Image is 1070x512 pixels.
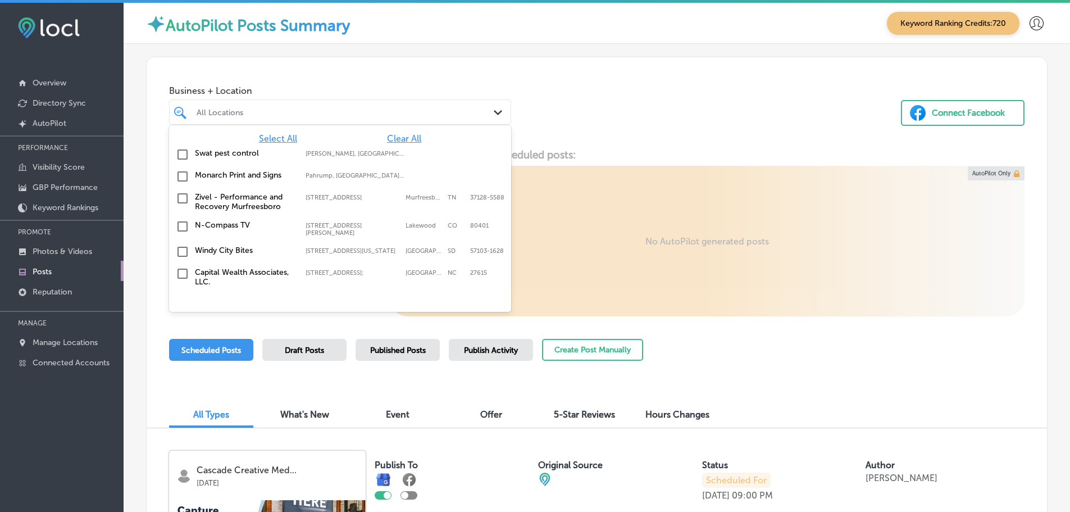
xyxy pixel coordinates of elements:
[197,465,358,475] p: Cascade Creative Med...
[177,469,191,483] img: logo
[480,409,502,420] span: Offer
[33,358,110,368] p: Connected Accounts
[448,222,465,237] label: CO
[195,170,294,180] label: Monarch Print and Signs
[386,409,409,420] span: Event
[18,17,80,38] img: fda3e92497d09a02dc62c9cd864e3231.png
[280,409,329,420] span: What's New
[306,172,405,179] label: Pahrump, NV, USA | Whitney, NV, USA | Mesquite, NV, USA | Paradise, NV, USA | Henderson, NV, USA ...
[166,16,350,35] label: AutoPilot Posts Summary
[448,247,465,255] label: SD
[306,150,405,157] label: Gilliam, LA, USA | Hosston, LA, USA | Eastwood, LA, USA | Blanchard, LA, USA | Shreveport, LA, US...
[306,247,400,255] label: 114 N Indiana Ave
[702,490,730,501] p: [DATE]
[645,409,709,420] span: Hours Changes
[702,473,771,488] p: Scheduled For
[195,192,294,211] label: Zivel - Performance and Recovery Murfreesboro
[197,107,495,117] div: All Locations
[702,460,728,470] label: Status
[259,133,297,144] span: Select All
[470,194,504,201] label: 37128-5588
[542,339,643,361] button: Create Post Manually
[33,203,98,212] p: Keyword Rankings
[406,269,442,277] label: Raleigh
[406,247,442,255] label: Sioux Falls
[866,460,895,470] label: Author
[370,346,426,355] span: Published Posts
[406,194,442,201] label: Murfreesboro
[146,14,166,34] img: autopilot-icon
[195,268,294,287] label: Capital Wealth Associates, LLC.
[464,346,518,355] span: Publish Activity
[470,247,504,255] label: 57103-1628
[538,460,603,470] label: Original Source
[195,220,294,230] label: N-Compass TV
[197,475,358,487] p: [DATE]
[181,346,241,355] span: Scheduled Posts
[306,194,400,201] label: 1144 Fortress Blvd Suite E
[375,460,418,470] label: Publish To
[193,409,229,420] span: All Types
[306,269,400,277] label: 8319 Six Forks Rd ste 105;
[306,222,400,237] label: 1546 Cole Blvd Bldg 5, Suite 100
[285,346,324,355] span: Draft Posts
[538,473,552,486] img: cba84b02adce74ede1fb4a8549a95eca.png
[406,222,442,237] label: Lakewood
[554,409,615,420] span: 5-Star Reviews
[33,247,92,256] p: Photos & Videos
[33,267,52,277] p: Posts
[887,12,1019,35] span: Keyword Ranking Credits: 720
[33,162,85,172] p: Visibility Score
[33,183,98,192] p: GBP Performance
[932,105,1005,121] div: Connect Facebook
[448,194,465,201] label: TN
[33,338,98,347] p: Manage Locations
[195,246,294,255] label: Windy City Bites
[732,490,773,501] p: 09:00 PM
[901,100,1025,126] button: Connect Facebook
[470,269,487,277] label: 27615
[33,119,66,128] p: AutoPilot
[169,85,511,96] span: Business + Location
[470,222,489,237] label: 80401
[866,473,937,483] p: [PERSON_NAME]
[33,78,66,88] p: Overview
[387,133,421,144] span: Clear All
[33,98,86,108] p: Directory Sync
[195,148,294,158] label: Swat pest control
[33,287,72,297] p: Reputation
[448,269,465,277] label: NC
